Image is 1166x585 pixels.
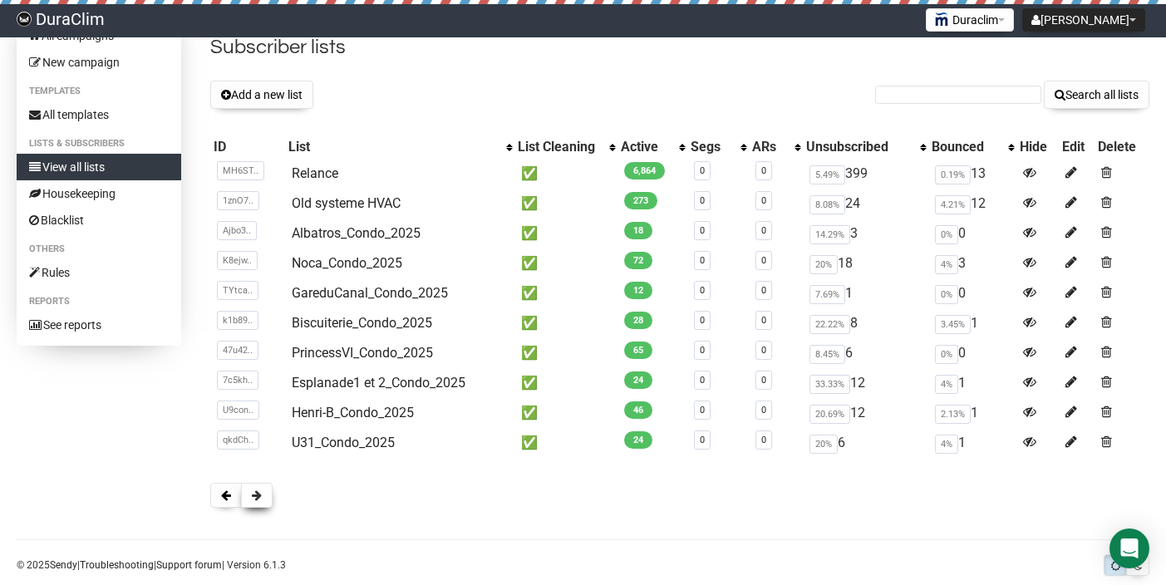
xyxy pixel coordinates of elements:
span: 46 [624,401,652,419]
td: 0 [928,338,1017,368]
span: 47u42.. [217,341,258,360]
td: 12 [803,368,928,398]
th: Active: No sort applied, activate to apply an ascending sort [617,135,688,159]
span: 18 [624,222,652,239]
a: Esplanade1 et 2_Condo_2025 [292,375,465,391]
a: 0 [761,405,766,415]
td: ✅ [514,219,617,248]
a: 0 [700,165,705,176]
div: Hide [1020,139,1055,155]
a: 0 [700,285,705,296]
span: 4% [935,255,958,274]
td: 12 [803,398,928,428]
td: 0 [928,219,1017,248]
td: ✅ [514,398,617,428]
span: U9con.. [217,401,259,420]
a: PrincessVI_Condo_2025 [292,345,433,361]
td: 1 [803,278,928,308]
span: 4% [935,375,958,394]
span: 4% [935,435,958,454]
button: Search all lists [1044,81,1149,109]
a: GareduCanal_Condo_2025 [292,285,448,301]
span: 20% [809,435,838,454]
span: Ajbo3.. [217,221,257,240]
span: 4.21% [935,195,971,214]
span: 0% [935,345,958,364]
td: 12 [928,189,1017,219]
th: Bounced: No sort applied, activate to apply an ascending sort [928,135,1017,159]
span: 5.49% [809,165,845,184]
a: 0 [761,435,766,445]
span: 20.69% [809,405,850,424]
a: 0 [700,435,705,445]
span: 20% [809,255,838,274]
div: Bounced [932,139,1001,155]
th: List Cleaning: No sort applied, activate to apply an ascending sort [514,135,617,159]
span: 28 [624,312,652,329]
td: 18 [803,248,928,278]
div: List Cleaning [518,139,601,155]
span: 0.19% [935,165,971,184]
td: 399 [803,159,928,189]
span: 2.13% [935,405,971,424]
span: 7.69% [809,285,845,304]
td: ✅ [514,278,617,308]
td: 24 [803,189,928,219]
span: 6,864 [624,162,665,179]
td: 6 [803,338,928,368]
span: 273 [624,192,657,209]
a: Albatros_Condo_2025 [292,225,421,241]
div: Delete [1098,139,1146,155]
a: U31_Condo_2025 [292,435,395,450]
div: Segs [691,139,732,155]
a: 0 [761,285,766,296]
span: TYtca.. [217,281,258,300]
th: ID: No sort applied, sorting is disabled [210,135,285,159]
th: Unsubscribed: No sort applied, activate to apply an ascending sort [803,135,928,159]
span: 14.29% [809,225,850,244]
span: MH6ST.. [217,161,264,180]
div: List [288,139,498,155]
th: Delete: No sort applied, sorting is disabled [1095,135,1149,159]
a: New campaign [17,49,181,76]
a: Troubleshooting [80,559,154,571]
a: All templates [17,101,181,128]
li: Reports [17,292,181,312]
a: 0 [761,195,766,206]
button: [PERSON_NAME] [1022,8,1145,32]
span: 0% [935,285,958,304]
a: 0 [700,375,705,386]
span: 12 [624,282,652,299]
span: 24 [624,371,652,389]
li: Others [17,239,181,259]
div: Active [621,139,672,155]
span: k1b89.. [217,311,258,330]
td: 3 [928,248,1017,278]
td: ✅ [514,189,617,219]
h2: Subscriber lists [210,32,1149,62]
td: 1 [928,428,1017,458]
th: List: No sort applied, activate to apply an ascending sort [285,135,514,159]
th: Edit: No sort applied, sorting is disabled [1059,135,1095,159]
div: ARs [752,139,786,155]
td: ✅ [514,338,617,368]
a: 0 [761,315,766,326]
a: 0 [700,315,705,326]
span: 8.08% [809,195,845,214]
td: 3 [803,219,928,248]
div: Unsubscribed [806,139,912,155]
td: 1 [928,308,1017,338]
span: 33.33% [809,375,850,394]
td: ✅ [514,428,617,458]
a: Old systeme HVAC [292,195,401,211]
a: Sendy [50,559,77,571]
li: Lists & subscribers [17,134,181,154]
a: 0 [700,405,705,415]
a: View all lists [17,154,181,180]
p: © 2025 | | | Version 6.1.3 [17,556,286,574]
a: 0 [761,225,766,236]
td: ✅ [514,368,617,398]
a: 0 [761,255,766,266]
td: 1 [928,398,1017,428]
div: ID [214,139,282,155]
